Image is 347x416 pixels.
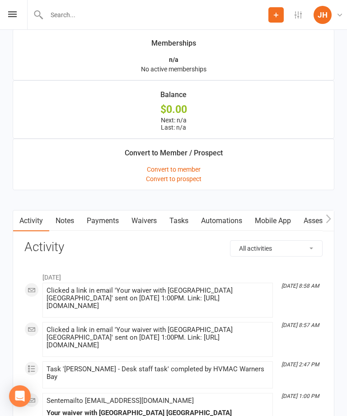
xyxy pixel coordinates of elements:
span: No active memberships [141,65,206,73]
div: Balance [160,89,187,105]
i: [DATE] 1:00 PM [281,393,319,399]
a: Convert to prospect [146,175,202,182]
i: [DATE] 8:57 AM [281,322,319,328]
a: Mobile App [249,210,297,231]
li: [DATE] [24,268,323,282]
a: Automations [195,210,249,231]
a: Notes [49,210,80,231]
i: [DATE] 8:58 AM [281,283,319,289]
div: JH [314,6,332,24]
input: Search... [44,9,268,21]
div: Convert to Member / Prospect [125,147,223,164]
a: Payments [80,210,125,231]
span: Sent email to [EMAIL_ADDRESS][DOMAIN_NAME] [47,397,194,405]
a: Waivers [125,210,163,231]
i: [DATE] 2:47 PM [281,361,319,368]
p: Next: n/a Last: n/a [21,117,326,131]
strong: n/a [169,56,178,63]
div: Clicked a link in email 'Your waiver with [GEOGRAPHIC_DATA] [GEOGRAPHIC_DATA]' sent on [DATE] 1:0... [47,326,269,349]
div: $0.00 [21,105,326,114]
div: Clicked a link in email 'Your waiver with [GEOGRAPHIC_DATA] [GEOGRAPHIC_DATA]' sent on [DATE] 1:0... [47,287,269,310]
div: Task '[PERSON_NAME] - Desk staff task' completed by HVMAC Warners Bay [47,365,269,381]
a: Convert to member [147,166,201,173]
div: Open Intercom Messenger [9,385,31,407]
a: Activity [13,210,49,231]
div: Memberships [151,37,196,54]
h3: Activity [24,240,323,254]
a: Tasks [163,210,195,231]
